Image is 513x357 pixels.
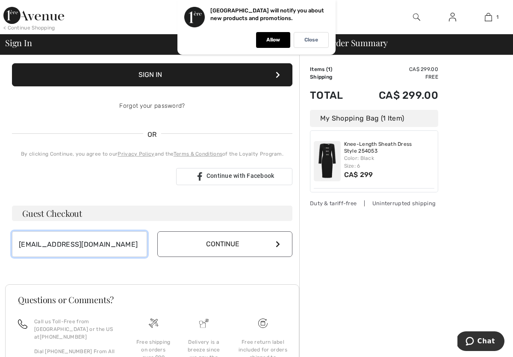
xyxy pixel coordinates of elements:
[471,12,506,22] a: 1
[356,73,438,81] td: Free
[457,331,504,353] iframe: Opens a widget where you can chat to one of our agents
[356,65,438,73] td: CA$ 299.00
[157,231,292,257] button: Continue
[315,38,508,47] div: Order Summary
[18,319,27,329] img: call
[258,319,268,328] img: Free shipping on orders over $99
[266,37,280,43] p: Allow
[344,154,435,170] div: Color: Black Size: 6
[310,81,356,110] td: Total
[344,171,373,179] span: CA$ 299
[356,81,438,110] td: CA$ 299.00
[496,13,498,21] span: 1
[328,66,330,72] span: 1
[3,24,55,32] div: < Continue Shopping
[210,7,324,21] p: [GEOGRAPHIC_DATA] will notify you about new products and promotions.
[310,73,356,81] td: Shipping
[5,38,32,47] span: Sign In
[40,334,87,340] a: [PHONE_NUMBER]
[118,151,154,157] a: Privacy Policy
[206,172,274,179] span: Continue with Facebook
[12,206,292,221] h3: Guest Checkout
[310,65,356,73] td: Items ( )
[12,63,292,86] button: Sign In
[310,199,438,207] div: Duty & tariff-free | Uninterrupted shipping
[8,167,174,186] iframe: Sign in with Google Button
[310,110,438,127] div: My Shopping Bag (1 Item)
[174,151,222,157] a: Terms & Conditions
[344,141,435,154] a: Knee-Length Sheath Dress Style 254053
[34,318,118,341] p: Call us Toll-Free from [GEOGRAPHIC_DATA] or the US at
[143,130,161,140] span: OR
[314,141,341,181] img: Knee-Length Sheath Dress Style 254053
[12,231,147,257] input: E-mail
[485,12,492,22] img: My Bag
[304,37,318,43] p: Close
[413,12,420,22] img: search the website
[149,319,158,328] img: Free shipping on orders over $99
[176,168,292,185] a: Continue with Facebook
[18,295,286,304] h3: Questions or Comments?
[119,102,185,109] a: Forgot your password?
[199,319,209,328] img: Delivery is a breeze since we pay the duties!
[12,150,292,158] div: By clicking Continue, you agree to our and the of the Loyalty Program.
[3,7,64,24] img: 1ère Avenue
[449,12,456,22] img: My Info
[442,12,463,23] a: Sign In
